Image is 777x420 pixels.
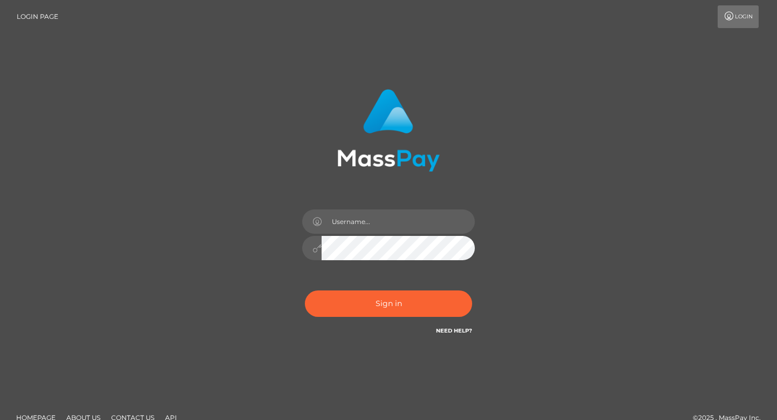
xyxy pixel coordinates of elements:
[436,327,472,334] a: Need Help?
[337,89,440,172] img: MassPay Login
[322,209,475,234] input: Username...
[17,5,58,28] a: Login Page
[718,5,759,28] a: Login
[305,290,472,317] button: Sign in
